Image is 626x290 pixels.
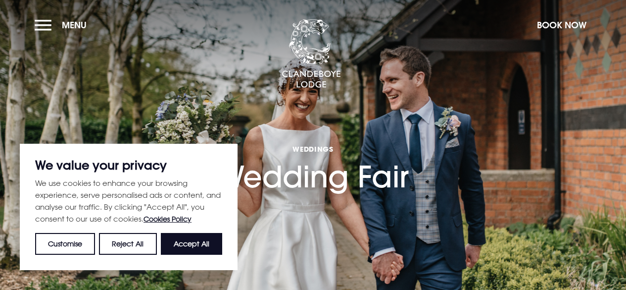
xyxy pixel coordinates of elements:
h1: Wedding Fair [218,108,409,194]
button: Reject All [99,233,156,255]
button: Book Now [532,14,591,36]
button: Customise [35,233,95,255]
img: Clandeboye Lodge [282,19,341,89]
span: Weddings [218,144,409,154]
span: Menu [62,19,87,31]
p: We use cookies to enhance your browsing experience, serve personalised ads or content, and analys... [35,177,222,225]
button: Menu [35,14,92,36]
div: We value your privacy [20,144,238,270]
p: We value your privacy [35,159,222,171]
button: Accept All [161,233,222,255]
a: Cookies Policy [144,215,192,223]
